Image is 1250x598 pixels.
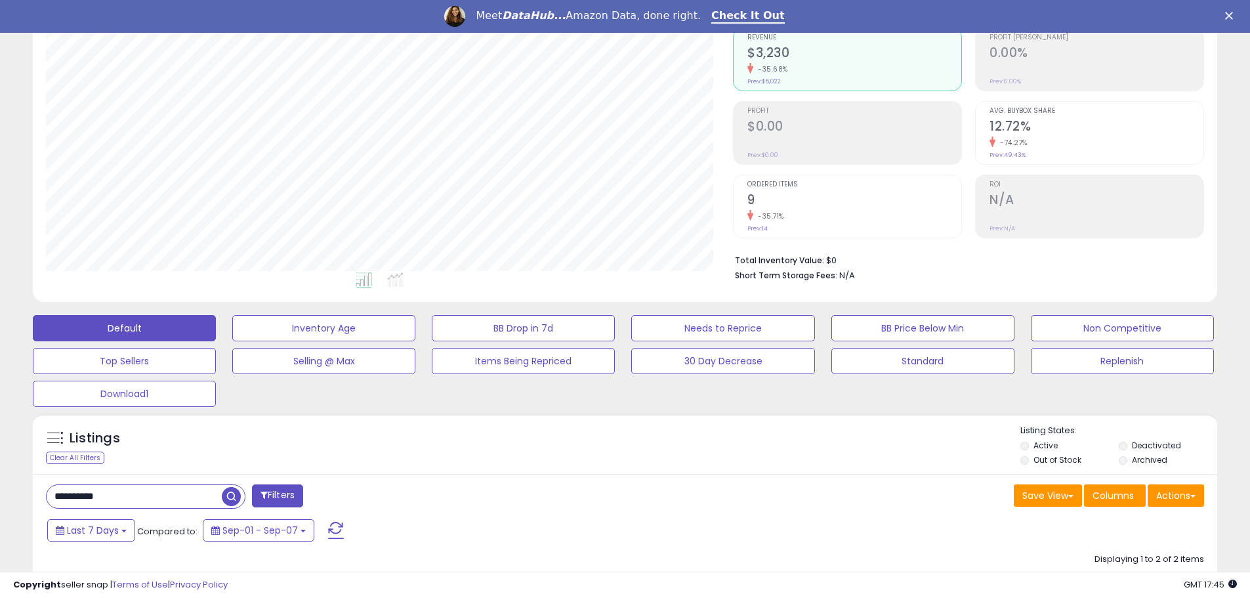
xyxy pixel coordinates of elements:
[46,452,104,464] div: Clear All Filters
[747,45,961,63] h2: $3,230
[33,381,216,407] button: Download1
[33,348,216,374] button: Top Sellers
[735,251,1194,267] li: $0
[747,181,961,188] span: Ordered Items
[1014,484,1082,507] button: Save View
[112,578,168,591] a: Terms of Use
[252,484,303,507] button: Filters
[747,108,961,115] span: Profit
[476,9,701,22] div: Meet Amazon Data, done right.
[990,192,1203,210] h2: N/A
[1031,348,1214,374] button: Replenish
[222,524,298,537] span: Sep-01 - Sep-07
[753,211,784,221] small: -35.71%
[711,9,785,24] a: Check It Out
[747,34,961,41] span: Revenue
[1094,553,1204,566] div: Displaying 1 to 2 of 2 items
[747,192,961,210] h2: 9
[631,348,814,374] button: 30 Day Decrease
[432,348,615,374] button: Items Being Repriced
[47,519,135,542] button: Last 7 Days
[990,151,1026,159] small: Prev: 49.43%
[990,108,1203,115] span: Avg. Buybox Share
[13,579,228,591] div: seller snap | |
[735,270,837,281] b: Short Term Storage Fees:
[1225,12,1238,20] div: Close
[170,578,228,591] a: Privacy Policy
[995,138,1028,148] small: -74.27%
[747,224,768,232] small: Prev: 14
[67,524,119,537] span: Last 7 Days
[432,315,615,341] button: BB Drop in 7d
[1184,578,1237,591] span: 2025-09-15 17:45 GMT
[1033,454,1081,465] label: Out of Stock
[70,429,120,448] h5: Listings
[13,578,61,591] strong: Copyright
[831,348,1014,374] button: Standard
[1084,484,1146,507] button: Columns
[990,224,1015,232] small: Prev: N/A
[990,45,1203,63] h2: 0.00%
[1033,440,1058,451] label: Active
[747,119,961,137] h2: $0.00
[990,77,1021,85] small: Prev: 0.00%
[990,119,1203,137] h2: 12.72%
[831,315,1014,341] button: BB Price Below Min
[1148,484,1204,507] button: Actions
[735,255,824,266] b: Total Inventory Value:
[839,269,855,282] span: N/A
[232,315,415,341] button: Inventory Age
[1031,315,1214,341] button: Non Competitive
[1093,489,1134,502] span: Columns
[1132,440,1181,451] label: Deactivated
[502,9,566,22] i: DataHub...
[990,181,1203,188] span: ROI
[203,519,314,542] button: Sep-01 - Sep-07
[747,77,781,85] small: Prev: $5,022
[232,348,415,374] button: Selling @ Max
[137,525,198,538] span: Compared to:
[1132,454,1167,465] label: Archived
[747,151,778,159] small: Prev: $0.00
[1020,425,1217,437] p: Listing States:
[990,34,1203,41] span: Profit [PERSON_NAME]
[753,64,788,74] small: -35.68%
[33,315,216,341] button: Default
[631,315,814,341] button: Needs to Reprice
[444,6,465,27] img: Profile image for Georgie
